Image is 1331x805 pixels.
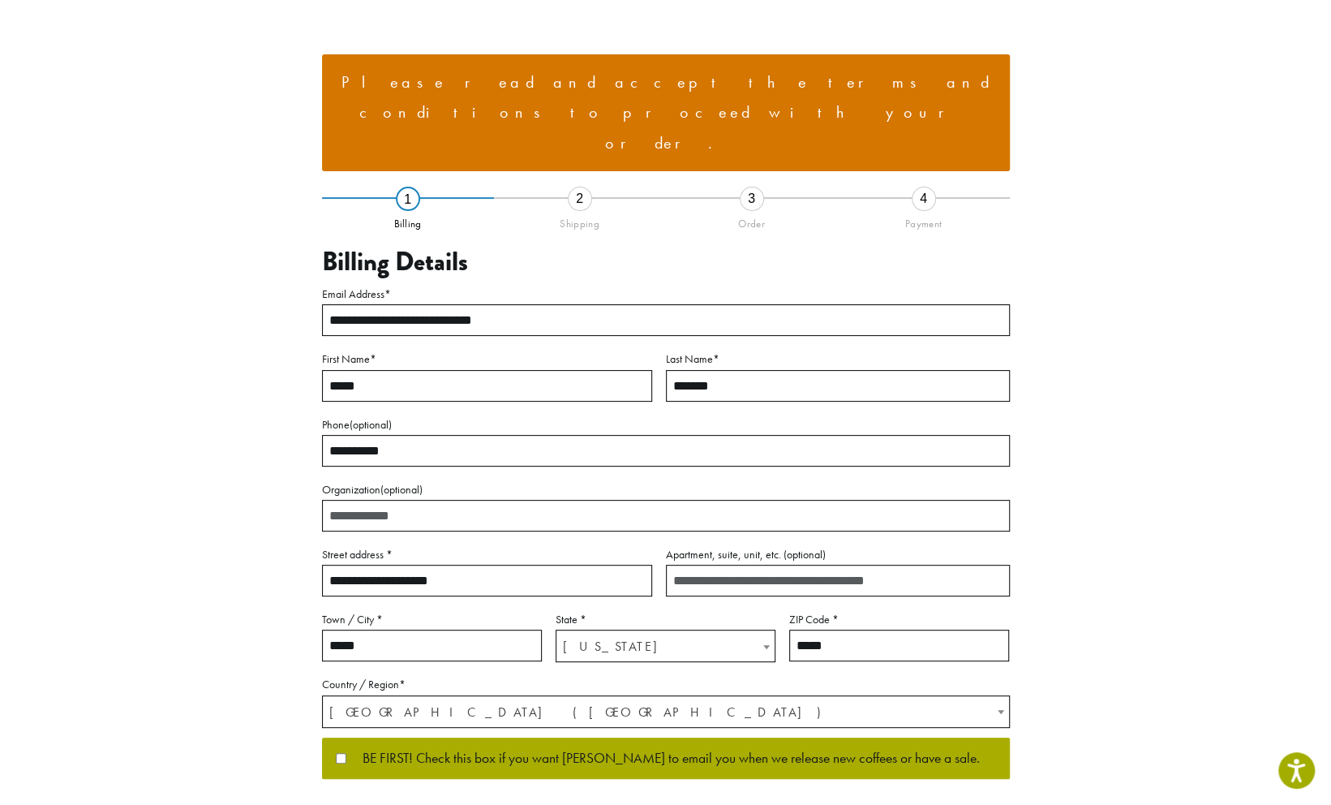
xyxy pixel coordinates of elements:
[322,609,542,630] label: Town / City
[494,211,666,230] div: Shipping
[322,480,1010,500] label: Organization
[336,753,346,764] input: BE FIRST! Check this box if you want [PERSON_NAME] to email you when we release new coffees or ha...
[556,630,775,662] span: State
[740,187,764,211] div: 3
[568,187,592,211] div: 2
[323,696,1009,728] span: United States (US)
[784,547,826,562] span: (optional)
[666,211,838,230] div: Order
[322,247,1010,278] h3: Billing Details
[666,545,1010,565] label: Apartment, suite, unit, etc.
[789,609,1009,630] label: ZIP Code
[396,187,420,211] div: 1
[350,417,392,432] span: (optional)
[322,545,652,565] label: Street address
[322,284,1010,304] label: Email Address
[346,751,980,766] span: BE FIRST! Check this box if you want [PERSON_NAME] to email you when we release new coffees or ha...
[380,482,423,497] span: (optional)
[838,211,1010,230] div: Payment
[912,187,936,211] div: 4
[556,609,775,630] label: State
[322,695,1010,728] span: Country / Region
[322,211,494,230] div: Billing
[335,67,997,159] li: Please read and accept the terms and conditions to proceed with your order.
[322,349,652,369] label: First Name
[666,349,1010,369] label: Last Name
[556,631,775,662] span: Washington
